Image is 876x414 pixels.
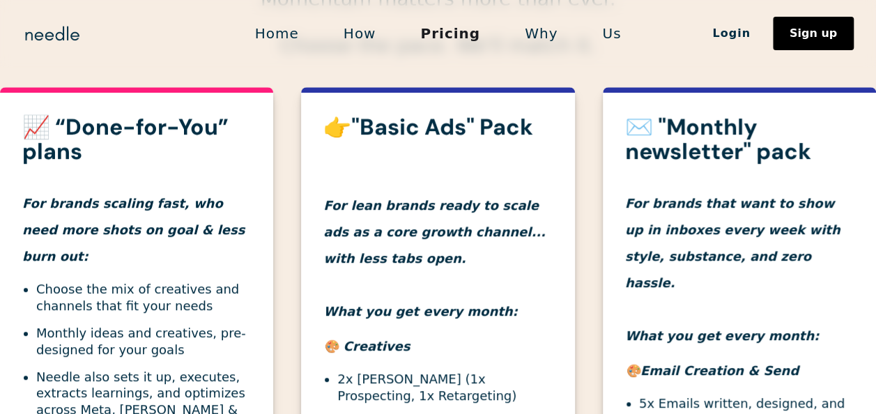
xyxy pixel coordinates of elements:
[323,112,533,141] strong: 👉"Basic Ads" Pack
[398,19,502,48] a: Pricing
[690,22,773,45] a: Login
[22,115,251,164] h3: 📈 “Done-for-You” plans
[640,363,799,378] em: Email Creation & Send
[580,19,643,48] a: Us
[321,19,399,48] a: How
[625,115,854,164] h3: ✉️ "Monthly newsletter" pack
[625,363,640,378] em: 🎨
[233,19,321,48] a: Home
[337,371,552,404] li: 2x [PERSON_NAME] (1x Prospecting, 1x Retargeting)
[323,339,410,353] em: 🎨 Creatives
[790,28,837,39] div: Sign up
[773,17,854,50] a: Sign up
[625,196,840,343] em: For brands that want to show up in inboxes every week with style, substance, and zero hassle. Wha...
[502,19,580,48] a: Why
[323,198,546,319] em: For lean brands ready to scale ads as a core growth channel... with less tabs open. What you get ...
[36,281,251,314] li: Choose the mix of creatives and channels that fit your needs
[22,196,245,263] em: For brands scaling fast, who need more shots on goal & less burn out:
[36,325,251,358] li: Monthly ideas and creatives, pre-designed for your goals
